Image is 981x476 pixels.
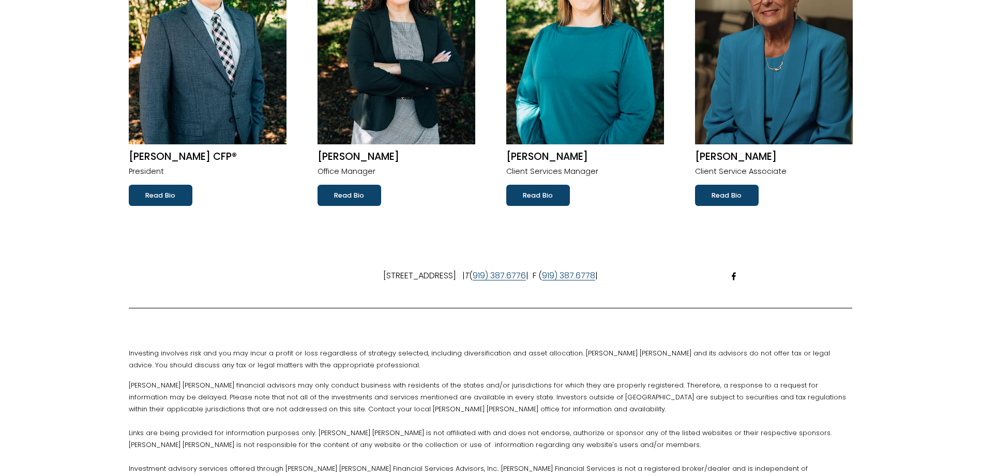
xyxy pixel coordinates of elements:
h2: [PERSON_NAME] [506,151,664,163]
a: Read Bio [129,185,192,205]
em: T [465,270,469,281]
p: Client Services Manager [506,165,664,178]
a: 919) 387.6776 [473,269,526,284]
p: President [129,165,286,178]
a: Read Bio [318,185,381,205]
p: [STREET_ADDRESS] | ( | F ( | [129,269,853,284]
p: Client Service Associate [695,165,853,178]
p: Investing involves risk and you may incur a profit or loss regardless of strategy selected, inclu... [129,347,853,371]
a: Facebook [730,272,738,280]
h2: [PERSON_NAME] [695,151,853,163]
a: Read Bio [506,185,570,205]
a: 919) 387.6778 [542,269,595,284]
h2: [PERSON_NAME] CFP® [129,151,286,163]
p: Office Manager [318,165,475,178]
a: Read Bio [695,185,759,205]
h2: [PERSON_NAME] [318,151,475,163]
